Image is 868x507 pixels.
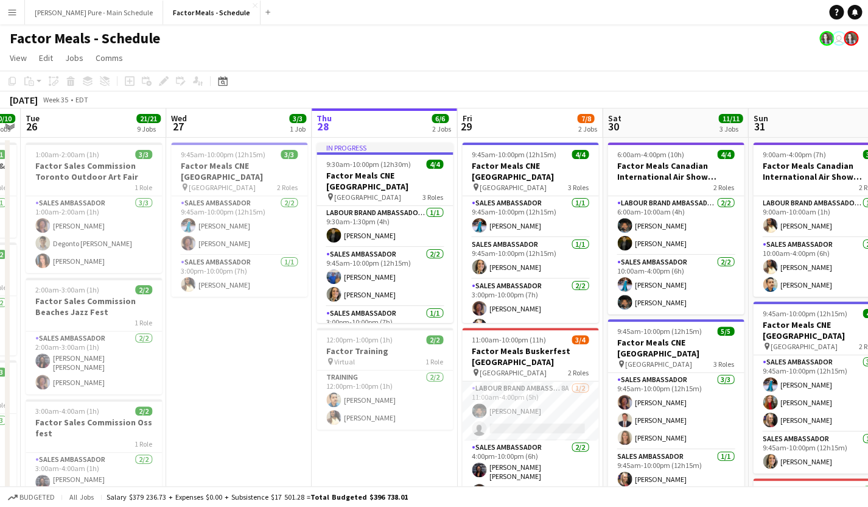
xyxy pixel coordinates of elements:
[75,95,88,104] div: EDT
[39,52,53,63] span: Edit
[10,94,38,106] div: [DATE]
[5,50,32,66] a: View
[67,492,96,502] span: All jobs
[163,1,261,24] button: Factor Meals - Schedule
[91,50,128,66] a: Comms
[831,31,846,46] app-user-avatar: Leticia Fayzano
[10,52,27,63] span: View
[25,1,163,24] button: [PERSON_NAME] Pure - Main Schedule
[60,50,88,66] a: Jobs
[107,492,408,502] div: Salary $379 236.73 + Expenses $0.00 + Subsistence $17 501.28 =
[19,493,55,502] span: Budgeted
[65,52,83,63] span: Jobs
[6,491,57,504] button: Budgeted
[34,50,58,66] a: Edit
[10,29,160,48] h1: Factor Meals - Schedule
[844,31,858,46] app-user-avatar: Ashleigh Rains
[819,31,834,46] app-user-avatar: Ashleigh Rains
[310,492,408,502] span: Total Budgeted $396 738.01
[96,52,123,63] span: Comms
